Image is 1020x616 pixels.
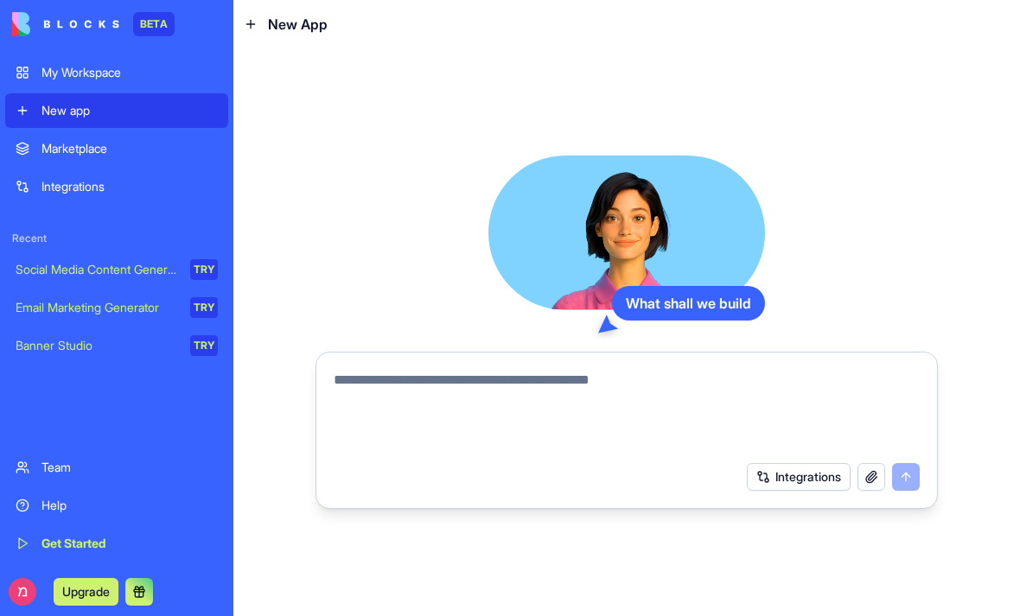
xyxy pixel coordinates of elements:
[9,578,36,606] img: ACg8ocKOl2Gz3RH0qdvx3tR0MnWf1QsBPYrzyIYVvjRwhKDwYwJIBw=s96-c
[190,335,218,356] div: TRY
[5,93,228,128] a: New app
[5,328,228,363] a: Banner StudioTRY
[190,259,218,280] div: TRY
[41,178,218,195] div: Integrations
[12,12,175,36] a: BETA
[41,140,218,157] div: Marketplace
[16,261,178,278] div: Social Media Content Generator
[41,535,218,552] div: Get Started
[41,497,218,514] div: Help
[5,488,228,523] a: Help
[54,578,118,606] button: Upgrade
[5,526,228,561] a: Get Started
[612,286,765,321] div: What shall we build
[54,582,118,600] a: Upgrade
[5,232,228,245] span: Recent
[5,169,228,204] a: Integrations
[5,450,228,485] a: Team
[5,131,228,166] a: Marketplace
[12,12,119,36] img: logo
[5,290,228,325] a: Email Marketing GeneratorTRY
[41,459,218,476] div: Team
[16,299,178,316] div: Email Marketing Generator
[190,297,218,318] div: TRY
[5,55,228,90] a: My Workspace
[16,337,178,354] div: Banner Studio
[41,102,218,119] div: New app
[747,463,851,491] button: Integrations
[268,14,328,35] span: New App
[41,64,218,81] div: My Workspace
[5,252,228,287] a: Social Media Content GeneratorTRY
[133,12,175,36] div: BETA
